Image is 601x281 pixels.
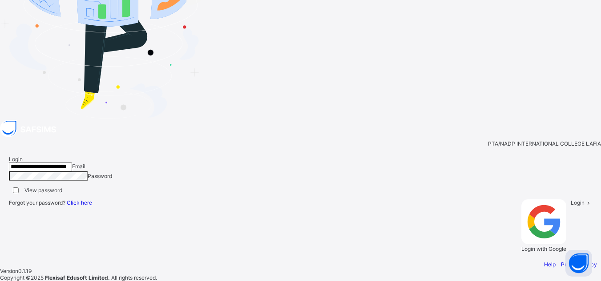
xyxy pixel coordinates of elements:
span: PTA/NADP INTERNATIONAL COLLEGE LAFIA [488,140,601,147]
a: Privacy Policy [561,261,597,268]
img: google.396cfc9801f0270233282035f929180a.svg [521,199,566,244]
span: Login with Google [521,245,566,252]
span: Password [88,173,112,179]
span: Login [9,156,23,162]
label: View password [24,187,62,194]
a: Help [544,261,556,268]
span: Login [571,199,585,206]
span: Forgot your password? [9,199,92,206]
span: Email [72,163,85,170]
a: Click here [67,199,92,206]
strong: Flexisaf Edusoft Limited. [45,274,110,281]
button: Open asap [565,250,592,277]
